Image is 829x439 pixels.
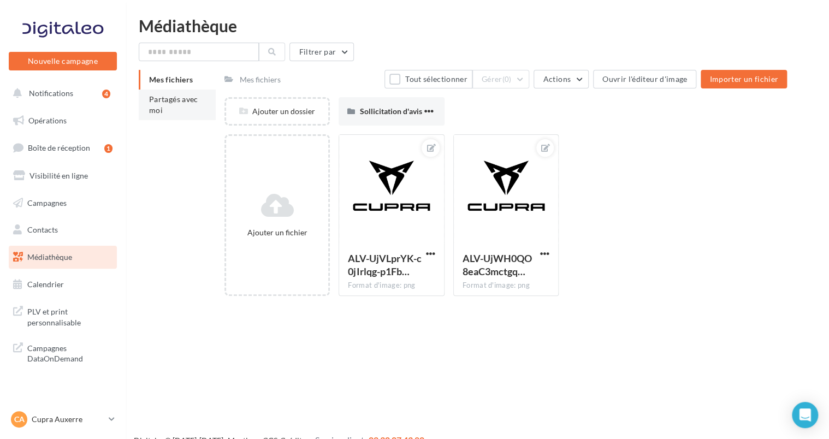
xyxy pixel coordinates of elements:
div: Ajouter un fichier [230,227,324,238]
span: ALV-UjVLprYK-c0jIrlqg-p1FbLgHez5vCzQ4SuLWX5OtnH9BmsWnm0 [348,252,421,277]
button: Nouvelle campagne [9,52,117,70]
span: Boîte de réception [28,143,90,152]
button: Actions [534,70,588,88]
button: Notifications 4 [7,82,115,105]
div: Open Intercom Messenger [792,402,818,428]
div: 4 [102,90,110,98]
span: Actions [543,74,570,84]
p: Cupra Auxerre [32,414,104,425]
a: CA Cupra Auxerre [9,409,117,430]
span: Campagnes [27,198,67,207]
span: (0) [502,75,512,84]
a: Boîte de réception1 [7,136,119,159]
span: CA [14,414,25,425]
button: Filtrer par [289,43,354,61]
a: Contacts [7,218,119,241]
a: Campagnes DataOnDemand [7,336,119,369]
span: Calendrier [27,280,64,289]
span: Contacts [27,225,58,234]
a: Opérations [7,109,119,132]
div: Ajouter un dossier [226,106,328,117]
div: 1 [104,144,112,153]
button: Importer un fichier [701,70,787,88]
span: Campagnes DataOnDemand [27,341,112,364]
span: Sollicitation d'avis [359,106,422,116]
span: Médiathèque [27,252,72,262]
span: Opérations [28,116,67,125]
button: Ouvrir l'éditeur d'image [593,70,696,88]
div: Médiathèque [139,17,816,34]
div: Format d'image: png [463,281,549,290]
span: ALV-UjWH0QO8eaC3mctgqmFjNt-_Yr9MZw3__C7Aox-EPis-wAo7n6o [463,252,532,277]
span: Visibilité en ligne [29,171,88,180]
button: Gérer(0) [472,70,530,88]
a: Calendrier [7,273,119,296]
div: Mes fichiers [240,74,281,85]
a: Médiathèque [7,246,119,269]
a: Campagnes [7,192,119,215]
span: Partagés avec moi [149,94,198,115]
span: PLV et print personnalisable [27,304,112,328]
a: Visibilité en ligne [7,164,119,187]
span: Notifications [29,88,73,98]
button: Tout sélectionner [384,70,472,88]
span: Importer un fichier [709,74,778,84]
div: Format d'image: png [348,281,435,290]
span: Mes fichiers [149,75,193,84]
a: PLV et print personnalisable [7,300,119,332]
